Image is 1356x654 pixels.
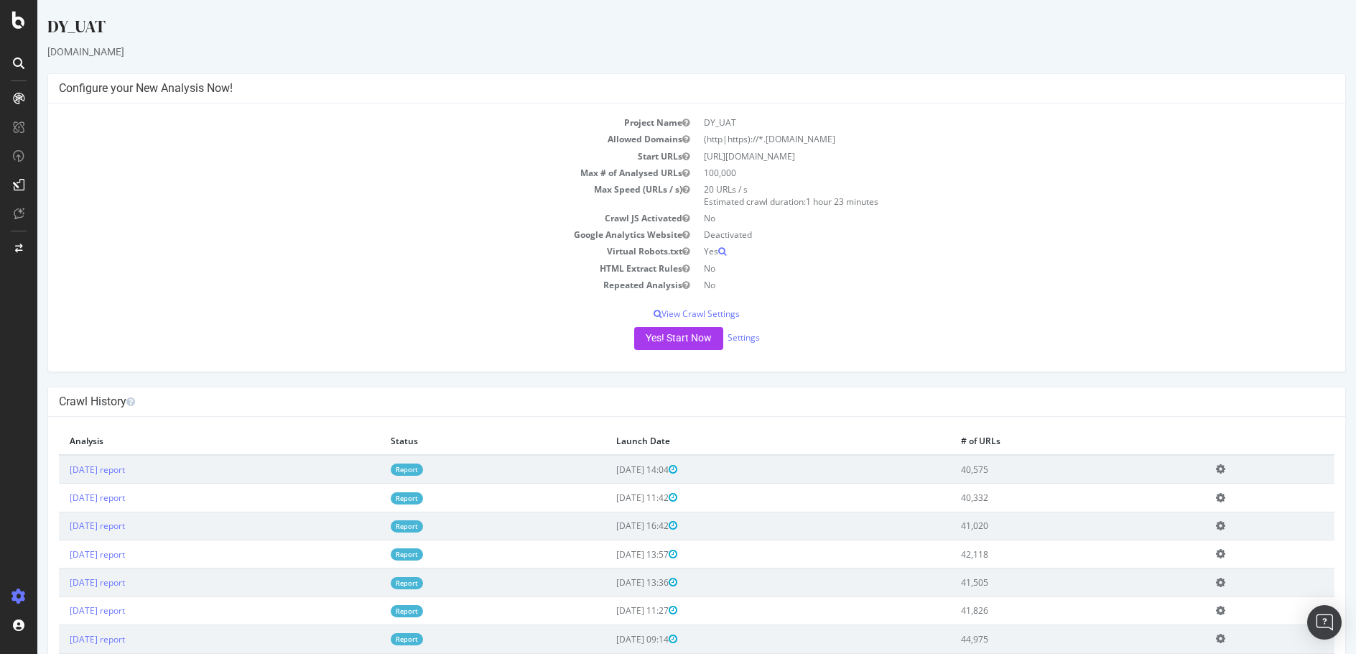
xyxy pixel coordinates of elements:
div: DY_UAT [10,14,1309,45]
span: [DATE] 14:04 [579,464,640,476]
td: No [659,260,1297,277]
a: Report [353,464,386,476]
td: No [659,210,1297,226]
td: Google Analytics Website [22,226,659,243]
a: [DATE] report [32,464,88,476]
td: 40,332 [913,484,1168,512]
a: Report [353,633,386,645]
td: Repeated Analysis [22,277,659,293]
span: [DATE] 16:42 [579,520,640,532]
span: [DATE] 11:42 [579,492,640,504]
th: Analysis [22,428,343,455]
span: 1 hour 23 minutes [768,195,841,208]
td: 41,505 [913,568,1168,597]
a: [DATE] report [32,633,88,645]
td: 20 URLs / s Estimated crawl duration: [659,181,1297,210]
td: No [659,277,1297,293]
div: [DOMAIN_NAME] [10,45,1309,59]
td: Yes [659,243,1297,259]
td: Virtual Robots.txt [22,243,659,259]
a: Report [353,548,386,561]
td: 40,575 [913,455,1168,484]
th: Status [343,428,567,455]
p: View Crawl Settings [22,308,1297,320]
a: [DATE] report [32,548,88,561]
th: Launch Date [568,428,914,455]
a: Report [353,605,386,617]
a: [DATE] report [32,576,88,589]
a: Report [353,520,386,533]
td: 44,975 [913,625,1168,653]
td: 42,118 [913,540,1168,568]
th: # of URLs [913,428,1168,455]
h4: Configure your New Analysis Now! [22,81,1297,96]
span: [DATE] 13:57 [579,548,640,561]
td: (http|https)://*.[DOMAIN_NAME] [659,131,1297,147]
a: Report [353,577,386,589]
td: Project Name [22,114,659,131]
div: Open Intercom Messenger [1307,605,1342,640]
td: Deactivated [659,226,1297,243]
td: Allowed Domains [22,131,659,147]
td: [URL][DOMAIN_NAME] [659,148,1297,165]
td: Crawl JS Activated [22,210,659,226]
a: [DATE] report [32,520,88,532]
td: Start URLs [22,148,659,165]
td: 100,000 [659,165,1297,181]
button: Yes! Start Now [597,327,686,350]
span: [DATE] 13:36 [579,576,640,589]
a: [DATE] report [32,604,88,617]
a: Settings [690,331,723,344]
a: [DATE] report [32,492,88,504]
h4: Crawl History [22,395,1297,409]
td: DY_UAT [659,114,1297,131]
td: Max # of Analysed URLs [22,165,659,181]
td: 41,020 [913,512,1168,540]
a: Report [353,492,386,505]
td: Max Speed (URLs / s) [22,181,659,210]
td: 41,826 [913,597,1168,625]
td: HTML Extract Rules [22,260,659,277]
span: [DATE] 11:27 [579,604,640,617]
span: [DATE] 09:14 [579,633,640,645]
